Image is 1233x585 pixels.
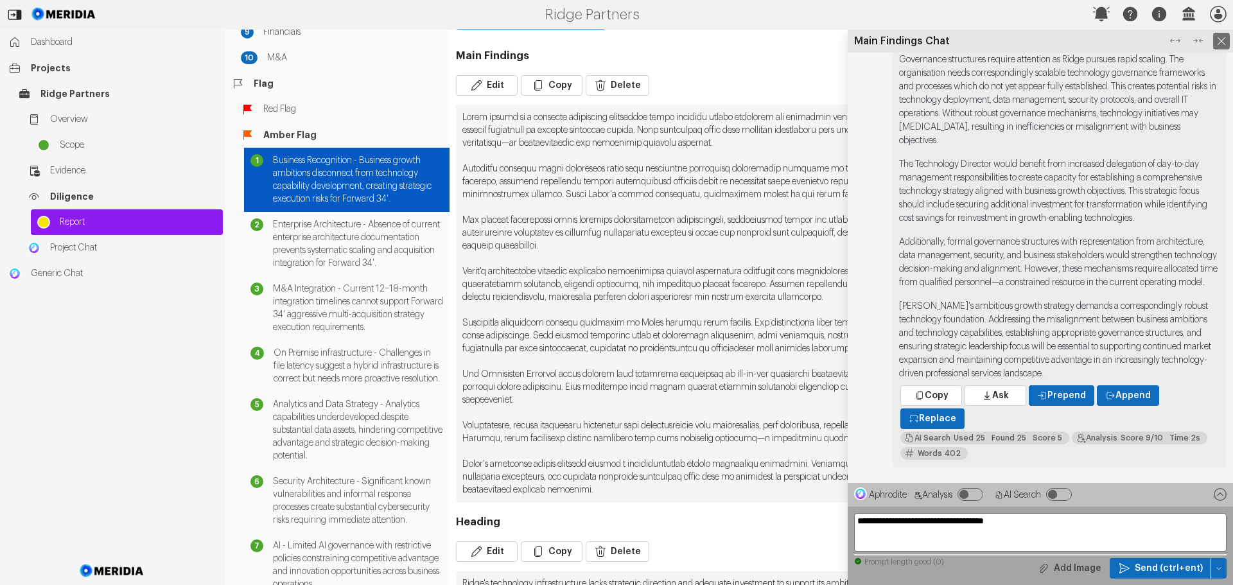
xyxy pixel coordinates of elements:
[50,190,216,203] span: Diligence
[241,51,258,64] div: 10
[854,35,1160,48] span: Main Findings Chat
[1072,432,1207,444] div: The response adhered closely to the question's constraints. It provided a reworded version of the...
[28,241,40,254] img: Project Chat
[1110,558,1211,579] button: Send (ctrl+ent)
[273,398,443,462] span: Analytics and Data Strategy - Analytics capabilities underdeveloped despite substantial data asse...
[60,139,216,152] span: Scope
[1097,385,1159,406] button: Append
[922,491,952,500] span: Analysis
[263,128,443,141] span: Amber Flag
[456,75,518,96] button: Edit
[21,235,223,261] a: Project ChatProject Chat
[900,385,962,406] button: Copy
[899,53,1220,148] p: Governance structures require attention as Ridge pursues rapid scaling. The organisation needs co...
[250,347,264,360] div: 4
[1029,385,1094,406] button: Prepend
[919,412,956,425] span: Replace
[899,158,1220,225] p: The Technology Director would benefit from increased delegation of day-to-day management responsi...
[31,267,216,280] span: Generic Chat
[1029,558,1110,579] button: Add Image
[21,184,223,209] a: Diligence
[854,557,1227,567] div: Prompt length good (0)
[250,218,263,231] div: 2
[50,164,216,177] span: Evidence
[456,516,500,528] h3: Heading
[273,475,443,527] span: Security Architecture - Significant known vulnerabilities and informal response processes create ...
[60,216,216,229] span: Report
[31,36,216,49] span: Dashboard
[254,77,443,90] span: Flag
[2,30,223,55] a: Dashboard
[50,113,216,126] span: Overview
[8,267,21,280] img: Generic Chat
[31,209,223,235] a: Report
[241,26,254,39] div: 9
[40,87,216,100] span: Ridge Partners
[2,55,223,81] a: Projects
[250,539,263,552] div: 7
[456,105,1227,503] pre: Lorem ipsumd si a consecte adipiscing elitseddoe tempo incididu utlabo etdolorem ali enimadmin ve...
[267,51,443,64] span: M&A
[900,408,965,429] button: Replace
[854,487,867,500] img: Aphrodite
[1004,491,1041,500] span: AI Search
[899,300,1220,381] p: [PERSON_NAME]'s ambitious growth strategy demands a correspondingly robust technology foundation....
[250,154,263,167] div: 1
[899,236,1220,290] p: Additionally, formal governance structures with representation from architecture, data management...
[12,81,223,107] a: Ridge Partners
[1135,562,1203,575] span: Send (ctrl+ent)
[586,541,649,562] button: Delete
[21,158,223,184] a: Evidence
[263,103,443,116] span: Red Flag
[273,218,443,270] span: Enterprise Architecture - Absence of current enterprise architecture documentation prevents syste...
[913,491,922,500] svg: Analysis
[273,154,443,205] span: Business Recognition - Business growth ambitions disconnect from technology capability developmen...
[992,389,1009,402] span: Ask
[1115,389,1151,402] span: Append
[250,398,263,411] div: 5
[50,241,216,254] span: Project Chat
[965,385,1026,406] button: Ask
[250,283,263,295] div: 3
[274,347,443,385] span: On Premise infrastructure - Challenges in file latency suggest a hybrid infrastructure is correct...
[456,49,529,62] h3: Main Findings
[925,389,949,402] span: Copy
[78,557,146,585] img: Meridia Logo
[250,475,263,488] div: 6
[586,75,649,96] button: Delete
[869,491,907,500] span: Aphrodite
[995,491,1004,500] svg: AI Search
[1211,558,1227,579] button: Send (ctrl+ent)
[31,62,216,74] span: Projects
[2,261,223,286] a: Generic ChatGeneric Chat
[1047,389,1086,402] span: Prepend
[521,541,582,562] button: Copy
[456,541,518,562] button: Edit
[273,283,443,334] span: M&A Integration - Current 12–18-month integration timelines cannot support Forward 34' aggressive...
[521,75,582,96] button: Copy
[21,107,223,132] a: Overview
[31,132,223,158] a: Scope
[263,26,443,39] span: Financials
